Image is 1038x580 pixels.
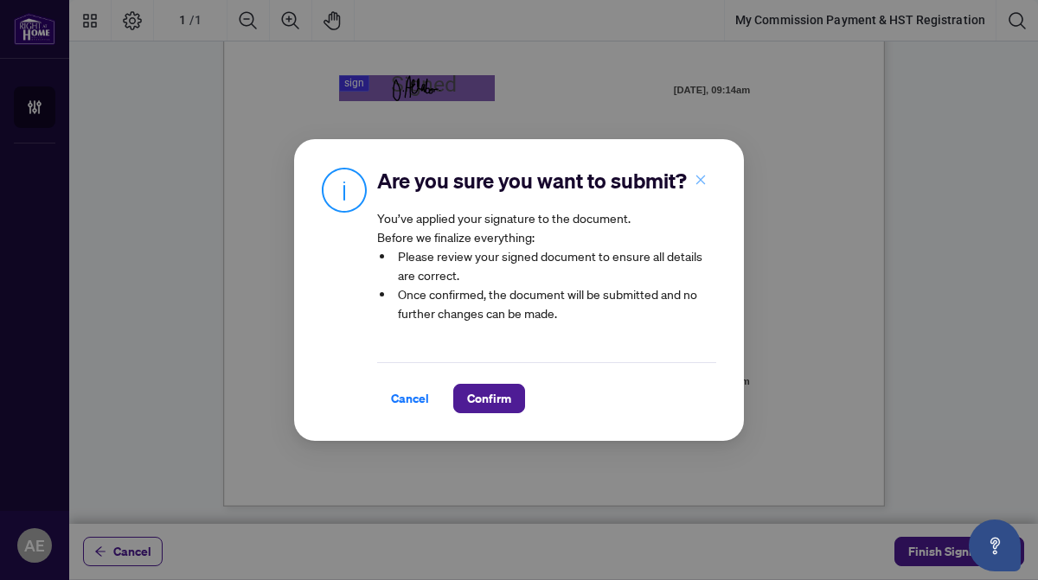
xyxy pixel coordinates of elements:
[467,385,511,412] span: Confirm
[322,167,367,213] img: Info Icon
[695,174,707,186] span: close
[394,246,716,284] li: Please review your signed document to ensure all details are correct.
[377,384,443,413] button: Cancel
[391,385,429,412] span: Cancel
[377,208,716,335] article: You’ve applied your signature to the document. Before we finalize everything:
[453,384,525,413] button: Confirm
[377,167,716,194] h2: Are you sure you want to submit?
[394,284,716,322] li: Once confirmed, the document will be submitted and no further changes can be made.
[969,519,1021,571] button: Open asap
